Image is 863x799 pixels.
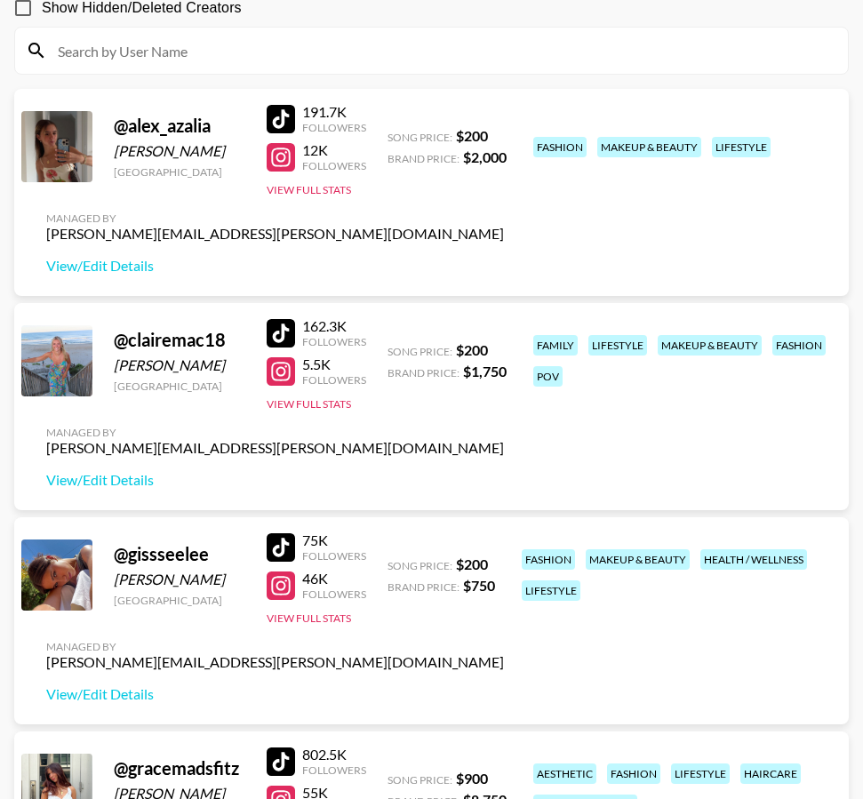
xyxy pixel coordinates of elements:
[588,335,647,356] div: lifestyle
[267,611,351,625] button: View Full Stats
[522,549,575,570] div: fashion
[114,329,245,351] div: @ clairemac18
[46,471,504,489] a: View/Edit Details
[114,142,245,160] div: [PERSON_NAME]
[388,131,452,144] span: Song Price:
[114,165,245,179] div: [GEOGRAPHIC_DATA]
[388,559,452,572] span: Song Price:
[533,137,587,157] div: fashion
[463,148,507,165] strong: $ 2,000
[388,773,452,787] span: Song Price:
[302,121,366,134] div: Followers
[114,356,245,374] div: [PERSON_NAME]
[302,549,366,563] div: Followers
[302,587,366,601] div: Followers
[46,225,504,243] div: [PERSON_NAME][EMAIL_ADDRESS][PERSON_NAME][DOMAIN_NAME]
[302,570,366,587] div: 46K
[302,763,366,777] div: Followers
[46,426,504,439] div: Managed By
[740,763,801,784] div: haircare
[267,397,351,411] button: View Full Stats
[671,763,730,784] div: lifestyle
[114,571,245,588] div: [PERSON_NAME]
[388,580,459,594] span: Brand Price:
[302,746,366,763] div: 802.5K
[463,577,495,594] strong: $ 750
[46,653,504,671] div: [PERSON_NAME][EMAIL_ADDRESS][PERSON_NAME][DOMAIN_NAME]
[533,763,596,784] div: aesthetic
[302,159,366,172] div: Followers
[46,439,504,457] div: [PERSON_NAME][EMAIL_ADDRESS][PERSON_NAME][DOMAIN_NAME]
[658,335,762,356] div: makeup & beauty
[388,366,459,380] span: Brand Price:
[533,366,563,387] div: pov
[607,763,660,784] div: fashion
[388,345,452,358] span: Song Price:
[114,757,245,779] div: @ gracemadsfitz
[522,580,580,601] div: lifestyle
[302,356,366,373] div: 5.5K
[302,373,366,387] div: Followers
[586,549,690,570] div: makeup & beauty
[302,141,366,159] div: 12K
[463,363,507,380] strong: $ 1,750
[47,36,837,65] input: Search by User Name
[456,555,488,572] strong: $ 200
[302,103,366,121] div: 191.7K
[114,543,245,565] div: @ gissseelee
[114,594,245,607] div: [GEOGRAPHIC_DATA]
[533,335,578,356] div: family
[772,335,826,356] div: fashion
[302,317,366,335] div: 162.3K
[302,335,366,348] div: Followers
[597,137,701,157] div: makeup & beauty
[114,115,245,137] div: @ alex_azalia
[712,137,771,157] div: lifestyle
[456,127,488,144] strong: $ 200
[46,685,504,703] a: View/Edit Details
[267,183,351,196] button: View Full Stats
[700,549,807,570] div: health / wellness
[46,212,504,225] div: Managed By
[302,531,366,549] div: 75K
[456,341,488,358] strong: $ 200
[456,770,488,787] strong: $ 900
[46,257,504,275] a: View/Edit Details
[46,640,504,653] div: Managed By
[388,152,459,165] span: Brand Price:
[114,380,245,393] div: [GEOGRAPHIC_DATA]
